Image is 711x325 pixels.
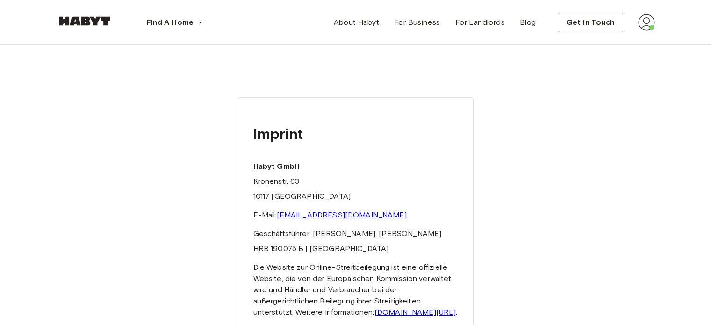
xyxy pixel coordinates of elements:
[512,13,544,32] a: Blog
[253,228,458,239] p: Geschäftsführer: [PERSON_NAME], [PERSON_NAME]
[334,17,379,28] span: About Habyt
[146,17,194,28] span: Find A Home
[253,243,458,254] p: HRB 190075 B | [GEOGRAPHIC_DATA]
[139,13,211,32] button: Find A Home
[57,16,113,26] img: Habyt
[253,162,300,171] strong: Habyt GmbH
[394,17,440,28] span: For Business
[567,17,615,28] span: Get in Touch
[253,124,303,143] strong: Imprint
[448,13,512,32] a: For Landlords
[253,191,458,202] p: 10117 [GEOGRAPHIC_DATA]
[559,13,623,32] button: Get in Touch
[520,17,536,28] span: Blog
[253,262,458,318] p: Die Website zur Online-Streitbeilegung ist eine offizielle Website, die von der Europäischen Komm...
[455,17,505,28] span: For Landlords
[326,13,387,32] a: About Habyt
[277,210,407,219] a: [EMAIL_ADDRESS][DOMAIN_NAME]
[253,176,458,187] p: Kronenstr. 63
[374,308,456,317] a: [DOMAIN_NAME][URL]
[253,209,458,221] p: E-Mail:
[638,14,655,31] img: avatar
[387,13,448,32] a: For Business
